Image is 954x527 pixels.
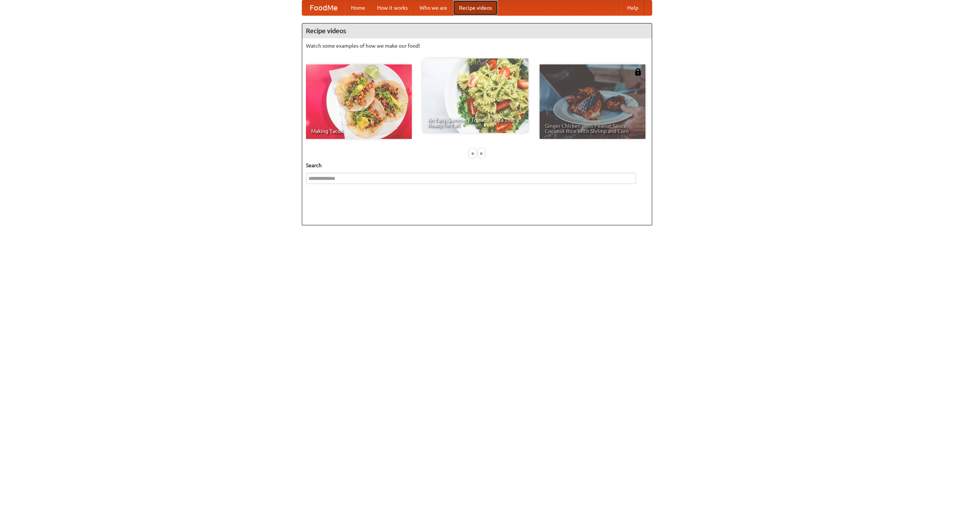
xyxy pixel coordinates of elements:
div: » [478,149,485,158]
a: Who we are [414,0,453,15]
p: Watch some examples of how we make our food! [306,42,648,50]
a: How it works [371,0,414,15]
img: 483408.png [634,68,642,76]
a: Recipe videos [453,0,498,15]
a: FoodMe [302,0,345,15]
span: Making Tacos [311,128,407,134]
div: « [469,149,476,158]
span: An Easy, Summery Tomato Pasta That's Ready for Fall [428,117,523,128]
a: Making Tacos [306,64,412,139]
h5: Search [306,162,648,169]
a: Home [345,0,371,15]
h4: Recipe videos [302,23,652,38]
a: Help [621,0,644,15]
a: An Easy, Summery Tomato Pasta That's Ready for Fall [423,58,528,133]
